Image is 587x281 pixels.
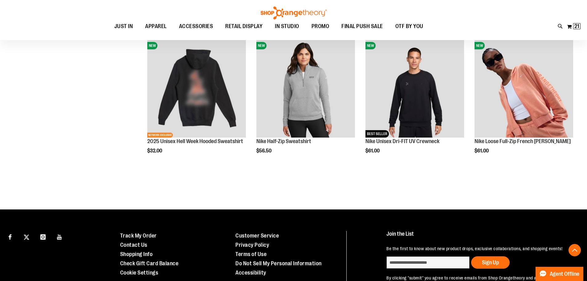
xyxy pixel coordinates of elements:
a: Nike Half-Zip Sweatshirt [256,138,311,144]
button: Sign Up [471,256,510,269]
a: Privacy Policy [235,242,269,248]
span: 21 [574,23,579,29]
a: OTF BY YOU [389,19,430,34]
a: Accessibility [235,270,266,276]
img: Twitter [24,234,29,240]
span: RETAIL DISPLAY [225,19,263,33]
a: PROMO [305,19,336,34]
img: 2025 Hell Week Hooded Sweatshirt [147,39,246,138]
span: Sign Up [482,259,499,266]
a: Nike Loose Full-Zip French Terry HoodieNEW [475,39,573,138]
span: $32.00 [147,148,163,154]
a: IN STUDIO [269,19,305,34]
span: NEW [365,42,376,49]
span: NEW [475,42,485,49]
span: $56.50 [256,148,272,154]
a: Cookie Settings [120,270,158,276]
span: BEST SELLER [365,130,389,138]
span: PROMO [312,19,329,33]
span: NEW [256,42,267,49]
img: Nike Loose Full-Zip French Terry Hoodie [475,39,573,138]
img: Nike Unisex Dri-FIT UV Crewneck [365,39,464,138]
a: Check Gift Card Balance [120,260,179,267]
div: product [144,36,249,170]
span: ACCESSORIES [179,19,213,33]
a: 2025 Hell Week Hooded SweatshirtNEWNETWORK EXCLUSIVE [147,39,246,138]
a: RETAIL DISPLAY [219,19,269,34]
a: Nike Unisex Dri-FIT UV Crewneck [365,138,439,144]
span: NETWORK EXCLUSIVE [147,133,173,138]
a: Terms of Use [235,251,267,257]
div: product [253,36,358,170]
a: APPAREL [139,19,173,34]
a: Visit our Instagram page [38,231,48,242]
span: $61.00 [475,148,490,154]
a: Visit our Youtube page [54,231,65,242]
a: Contact Us [120,242,147,248]
button: Agent Offline [536,267,583,281]
a: Do Not Sell My Personal Information [235,260,322,267]
span: APPAREL [145,19,167,33]
a: Nike Loose Full-Zip French [PERSON_NAME] [475,138,571,144]
span: FINAL PUSH SALE [341,19,383,33]
a: Shopping Info [120,251,153,257]
a: Customer Service [235,233,279,239]
img: Nike Half-Zip Sweatshirt [256,39,355,138]
a: Visit our X page [21,231,32,242]
a: FINAL PUSH SALE [335,19,389,34]
a: JUST IN [108,19,139,33]
div: product [362,36,467,170]
img: Shop Orangetheory [260,6,328,19]
span: JUST IN [114,19,133,33]
a: Nike Half-Zip SweatshirtNEW [256,39,355,138]
h4: Join the List [386,231,573,242]
span: IN STUDIO [275,19,299,33]
span: OTF BY YOU [395,19,423,33]
span: Agent Offline [550,271,579,277]
a: Nike Unisex Dri-FIT UV CrewneckNEWBEST SELLER [365,39,464,138]
span: $61.00 [365,148,381,154]
button: Back To Top [569,244,581,256]
a: Visit our Facebook page [5,231,15,242]
span: NEW [147,42,157,49]
a: ACCESSORIES [173,19,219,34]
a: 2025 Unisex Hell Week Hooded Sweatshirt [147,138,243,144]
div: product [471,36,576,170]
input: enter email [386,256,470,269]
a: Track My Order [120,233,157,239]
p: Be the first to know about new product drops, exclusive collaborations, and shopping events! [386,246,573,252]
